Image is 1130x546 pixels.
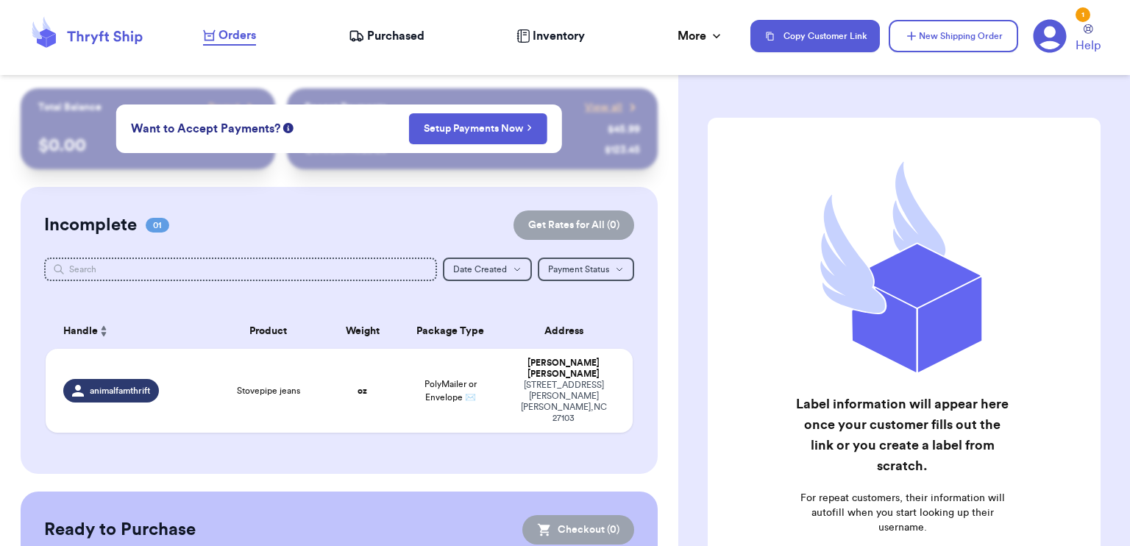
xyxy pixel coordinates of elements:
[750,20,880,52] button: Copy Customer Link
[889,20,1018,52] button: New Shipping Order
[792,394,1012,476] h2: Label information will appear here once your customer fills out the link or you create a label fr...
[358,386,367,395] strong: oz
[63,324,98,339] span: Handle
[792,491,1012,535] p: For repeat customers, their information will autofill when you start looking up their username.
[424,121,532,136] a: Setup Payments Now
[453,265,507,274] span: Date Created
[516,27,585,45] a: Inventory
[443,258,532,281] button: Date Created
[1076,37,1101,54] span: Help
[218,26,256,44] span: Orders
[131,120,280,138] span: Want to Accept Payments?
[98,322,110,340] button: Sort ascending
[203,26,256,46] a: Orders
[38,134,258,157] p: $ 0.00
[44,258,437,281] input: Search
[585,100,640,115] a: View all
[208,100,240,115] span: Payout
[538,258,634,281] button: Payment Status
[503,313,633,349] th: Address
[1033,19,1067,53] a: 1
[608,122,640,137] div: $ 45.99
[522,515,634,545] button: Checkout (0)
[367,27,424,45] span: Purchased
[44,518,196,542] h2: Ready to Purchase
[327,313,398,349] th: Weight
[44,213,137,237] h2: Incomplete
[1076,24,1101,54] a: Help
[1076,7,1090,22] div: 1
[210,313,327,349] th: Product
[408,113,547,144] button: Setup Payments Now
[514,210,634,240] button: Get Rates for All (0)
[90,385,150,397] span: animalfamthrift
[512,358,615,380] div: [PERSON_NAME] [PERSON_NAME]
[512,380,615,424] div: [STREET_ADDRESS][PERSON_NAME] [PERSON_NAME] , NC 27103
[237,385,300,397] span: Stovepipe jeans
[548,265,609,274] span: Payment Status
[305,100,386,115] p: Recent Payments
[585,100,622,115] span: View all
[398,313,504,349] th: Package Type
[349,27,424,45] a: Purchased
[605,143,640,157] div: $ 123.45
[678,27,724,45] div: More
[208,100,257,115] a: Payout
[38,100,102,115] p: Total Balance
[146,218,169,233] span: 01
[424,380,477,402] span: PolyMailer or Envelope ✉️
[533,27,585,45] span: Inventory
